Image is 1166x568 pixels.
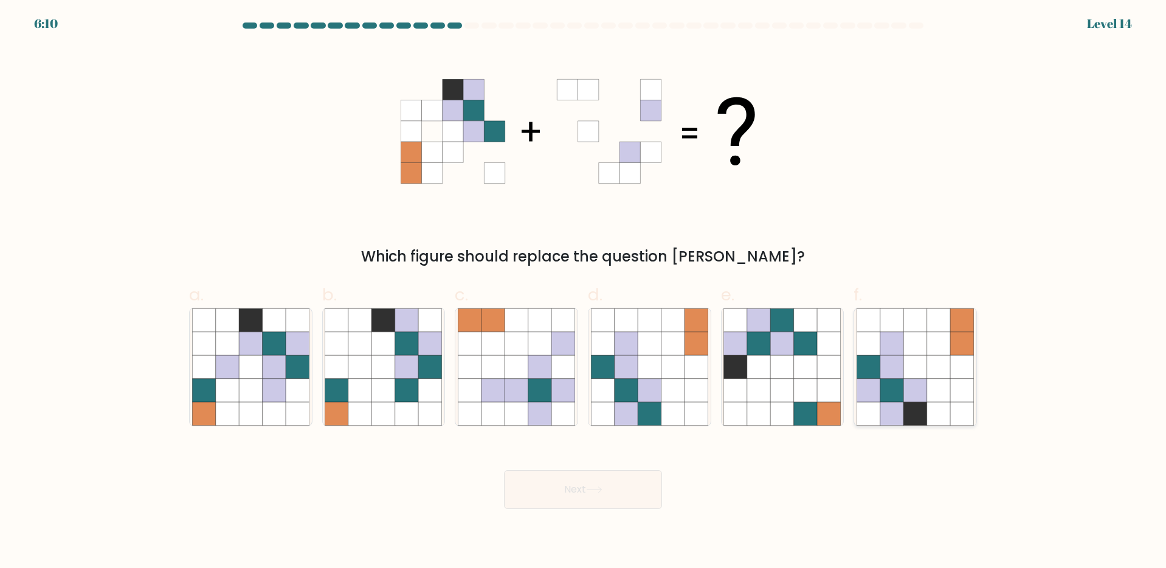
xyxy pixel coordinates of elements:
[504,470,662,509] button: Next
[322,283,337,307] span: b.
[854,283,862,307] span: f.
[721,283,734,307] span: e.
[196,246,970,268] div: Which figure should replace the question [PERSON_NAME]?
[588,283,602,307] span: d.
[34,15,58,33] div: 6:10
[455,283,468,307] span: c.
[1087,15,1132,33] div: Level 14
[189,283,204,307] span: a.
